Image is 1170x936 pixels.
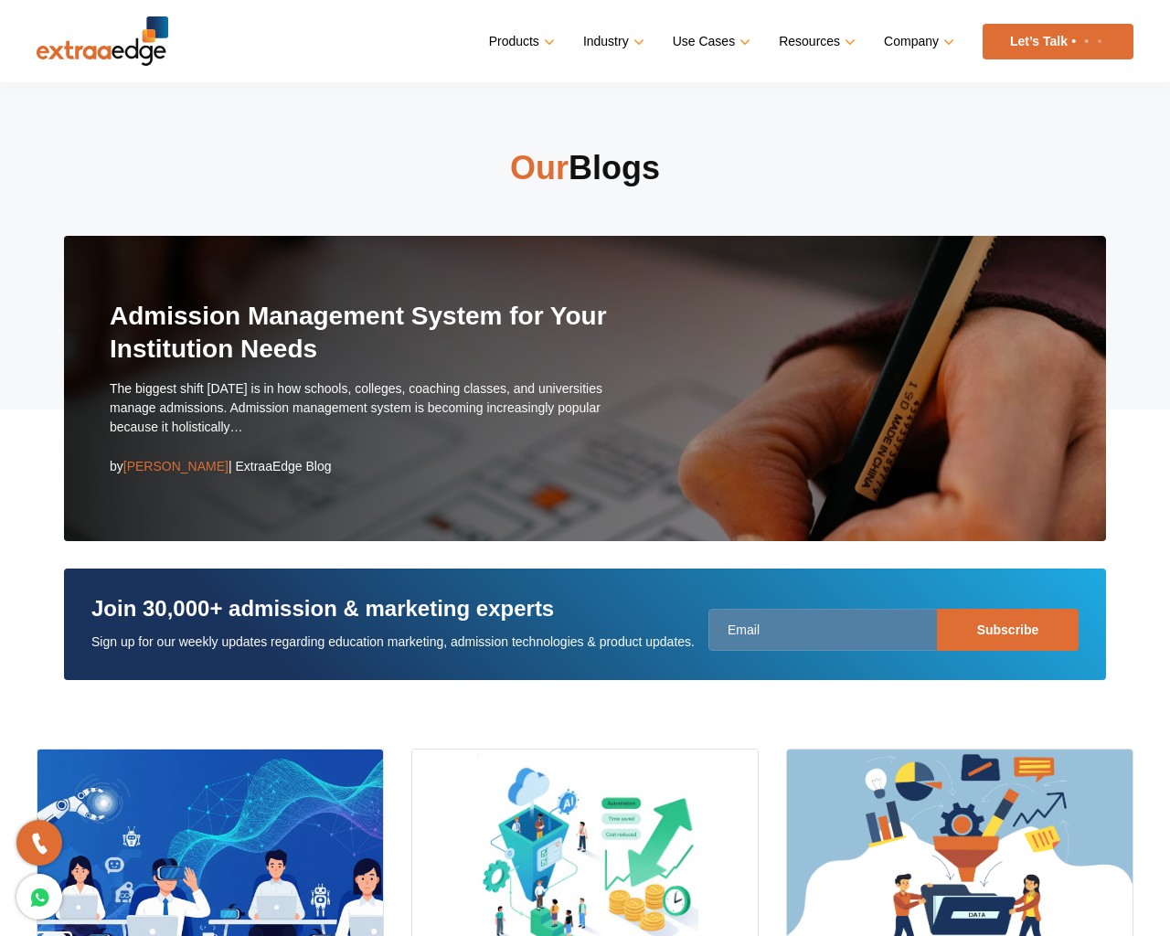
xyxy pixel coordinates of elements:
[708,609,1079,651] input: Email
[110,302,607,363] a: Admission Management System for Your Institution Needs
[937,609,1079,651] input: Subscribe
[673,28,747,55] a: Use Cases
[510,149,569,186] strong: Our
[91,596,695,632] h3: Join 30,000+ admission & marketing experts
[779,28,852,55] a: Resources
[37,146,1133,190] h2: Blogs
[489,28,551,55] a: Products
[983,24,1133,59] a: Let’s Talk
[91,631,695,653] p: Sign up for our weekly updates regarding education marketing, admission technologies & product up...
[123,459,229,473] span: [PERSON_NAME]
[110,379,643,437] p: The biggest shift [DATE] is in how schools, colleges, coaching classes, and universities manage a...
[110,455,332,477] div: by | ExtraaEdge Blog
[884,28,951,55] a: Company
[583,28,641,55] a: Industry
